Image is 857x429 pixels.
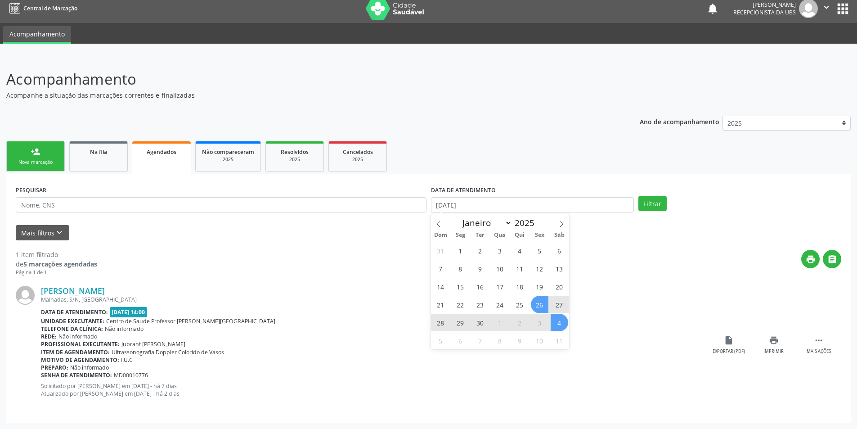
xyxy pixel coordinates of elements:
div: Mais ações [807,348,831,355]
button: apps [835,1,851,17]
span: Setembro 8, 2025 [452,260,469,277]
span: Outubro 1, 2025 [491,314,509,331]
span: Jubrant [PERSON_NAME] [121,340,185,348]
i:  [814,335,824,345]
span: Qua [490,232,510,238]
div: Página 1 de 1 [16,269,97,276]
i:  [827,254,837,264]
span: Outubro 8, 2025 [491,332,509,349]
span: Setembro 1, 2025 [452,242,469,259]
span: Não informado [70,364,109,371]
span: Agosto 31, 2025 [432,242,449,259]
span: Setembro 24, 2025 [491,296,509,313]
b: Data de atendimento: [41,308,108,316]
span: Setembro 5, 2025 [531,242,548,259]
span: Setembro 22, 2025 [452,296,469,313]
span: Setembro 27, 2025 [551,296,568,313]
div: de [16,259,97,269]
button: print [801,250,820,268]
b: Telefone da clínica: [41,325,103,333]
div: 2025 [272,156,317,163]
span: Outubro 4, 2025 [551,314,568,331]
p: Solicitado por [PERSON_NAME] em [DATE] - há 7 dias Atualizado por [PERSON_NAME] em [DATE] - há 2 ... [41,382,706,397]
span: Dom [431,232,451,238]
span: Outubro 10, 2025 [531,332,548,349]
span: Não informado [58,333,97,340]
span: Setembro 20, 2025 [551,278,568,295]
span: Setembro 18, 2025 [511,278,529,295]
span: Setembro 9, 2025 [471,260,489,277]
span: Setembro 14, 2025 [432,278,449,295]
span: Setembro 16, 2025 [471,278,489,295]
p: Acompanhamento [6,68,597,90]
span: Recepcionista da UBS [733,9,796,16]
span: Ter [470,232,490,238]
b: Profissional executante: [41,340,120,348]
span: Setembro 17, 2025 [491,278,509,295]
span: Outubro 2, 2025 [511,314,529,331]
div: Imprimir [763,348,784,355]
span: Setembro 21, 2025 [432,296,449,313]
b: Motivo de agendamento: [41,356,119,364]
span: Setembro 30, 2025 [471,314,489,331]
i:  [821,2,831,12]
i: insert_drive_file [724,335,734,345]
button: notifications [706,2,719,15]
span: Setembro 10, 2025 [491,260,509,277]
p: Acompanhe a situação das marcações correntes e finalizadas [6,90,597,100]
span: Setembro 23, 2025 [471,296,489,313]
div: 2025 [335,156,380,163]
span: Não informado [105,325,144,333]
div: Malhadas, S/N, [GEOGRAPHIC_DATA] [41,296,706,303]
span: Sáb [549,232,569,238]
span: Setembro 11, 2025 [511,260,529,277]
span: Outubro 3, 2025 [531,314,548,331]
a: Acompanhamento [3,26,71,44]
div: [PERSON_NAME] [733,1,796,9]
i: print [769,335,779,345]
div: 2025 [202,156,254,163]
p: Ano de acompanhamento [640,116,719,127]
label: DATA DE ATENDIMENTO [431,183,496,197]
span: Setembro 4, 2025 [511,242,529,259]
button:  [823,250,841,268]
a: Central de Marcação [6,1,77,16]
input: Nome, CNS [16,197,426,212]
span: Outubro 7, 2025 [471,332,489,349]
span: Setembro 2, 2025 [471,242,489,259]
div: 1 item filtrado [16,250,97,259]
span: Agendados [147,148,176,156]
span: Setembro 15, 2025 [452,278,469,295]
button: Filtrar [638,196,667,211]
div: Exportar (PDF) [713,348,745,355]
span: Sex [529,232,549,238]
span: Central de Marcação [23,5,77,12]
span: Setembro 26, 2025 [531,296,548,313]
span: Setembro 3, 2025 [491,242,509,259]
i: keyboard_arrow_down [54,228,64,238]
span: Ultrassonografia Doppler Colorido de Vasos [112,348,224,356]
span: Seg [450,232,470,238]
b: Rede: [41,333,57,340]
span: [DATE] 14:00 [110,307,148,317]
b: Item de agendamento: [41,348,110,356]
span: Setembro 7, 2025 [432,260,449,277]
span: Setembro 28, 2025 [432,314,449,331]
b: Preparo: [41,364,68,371]
strong: 5 marcações agendadas [23,260,97,268]
span: I.U.C [121,356,133,364]
select: Month [458,217,512,229]
b: Senha de atendimento: [41,371,112,379]
span: Cancelados [343,148,373,156]
input: Selecione um intervalo [431,197,634,212]
span: Qui [510,232,529,238]
span: Outubro 6, 2025 [452,332,469,349]
input: Year [512,217,542,229]
span: Não compareceram [202,148,254,156]
div: Nova marcação [13,159,58,166]
a: [PERSON_NAME] [41,286,105,296]
span: Setembro 29, 2025 [452,314,469,331]
div: person_add [31,147,40,157]
span: Centro de Saude Professor [PERSON_NAME][GEOGRAPHIC_DATA] [106,317,275,325]
label: PESQUISAR [16,183,46,197]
